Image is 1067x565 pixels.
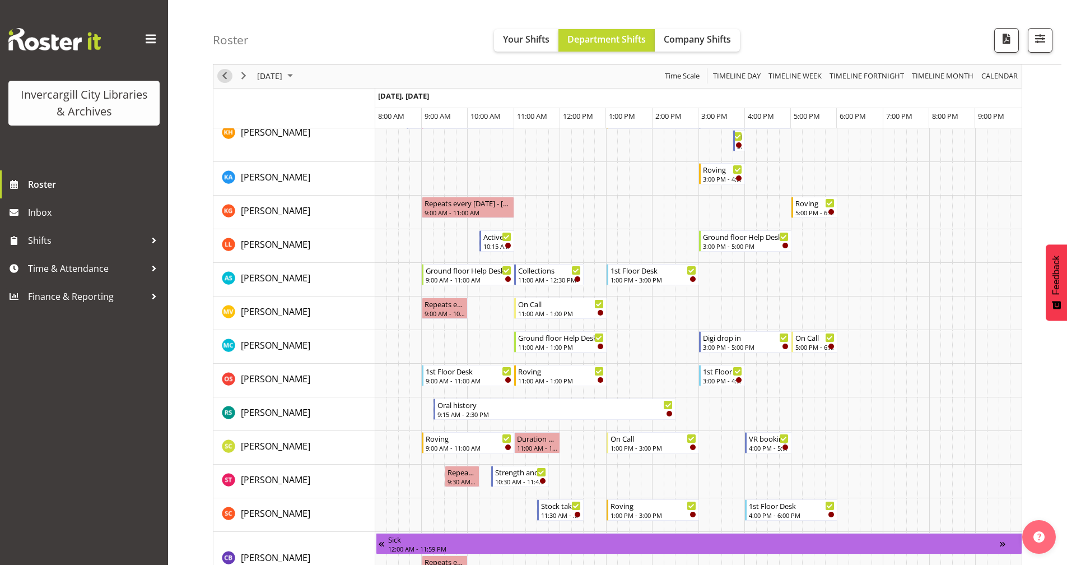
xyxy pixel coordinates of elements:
[828,70,906,84] button: Fortnight
[28,288,146,305] span: Finance & Reporting
[749,433,788,444] div: VR booking
[241,439,310,453] a: [PERSON_NAME]
[980,70,1019,84] span: calendar
[426,365,511,377] div: 1st Floor Desk
[1033,531,1045,543] img: help-xxl-2.png
[791,331,837,353] div: Michelle Cunningham"s event - On Call Begin From Tuesday, October 7, 2025 at 5:00:00 PM GMT+13:00...
[518,275,581,284] div: 11:00 AM - 12:30 PM
[241,271,310,285] a: [PERSON_NAME]
[663,70,702,84] button: Time Scale
[749,500,835,511] div: 1st Floor Desk
[425,298,465,309] div: Repeats every [DATE] - [PERSON_NAME]
[425,197,511,209] div: Repeats every [DATE] - [PERSON_NAME]
[518,332,604,343] div: Ground floor Help Desk
[213,106,375,162] td: Kaela Harley resource
[701,111,728,121] span: 3:00 PM
[422,432,514,453] div: Samuel Carter"s event - Roving Begin From Tuesday, October 7, 2025 at 9:00:00 AM GMT+13:00 Ends A...
[213,465,375,498] td: Saniya Thompson resource
[241,507,310,520] a: [PERSON_NAME]
[241,238,310,251] a: [PERSON_NAME]
[426,433,511,444] div: Roving
[611,265,696,276] div: 1st Floor Desk
[518,376,604,385] div: 11:00 AM - 1:00 PM
[537,499,583,521] div: Serena Casey"s event - Stock taking Begin From Tuesday, October 7, 2025 at 11:30:00 AM GMT+13:00 ...
[767,70,824,84] button: Timeline Week
[749,511,835,520] div: 4:00 PM - 6:00 PM
[607,264,699,285] div: Mandy Stenton"s event - 1st Floor Desk Begin From Tuesday, October 7, 2025 at 1:00:00 PM GMT+13:0...
[567,33,646,45] span: Department Shifts
[495,477,546,486] div: 10:30 AM - 11:45 AM
[1028,28,1052,53] button: Filter Shifts
[425,111,451,121] span: 9:00 AM
[795,342,835,351] div: 5:00 PM - 6:00 PM
[483,231,511,242] div: Active Rhyming
[749,443,788,452] div: 4:00 PM - 5:00 PM
[611,433,696,444] div: On Call
[828,70,905,84] span: Timeline Fortnight
[514,298,607,319] div: Marion van Voornveld"s event - On Call Begin From Tuesday, October 7, 2025 at 11:00:00 AM GMT+13:...
[980,70,1020,84] button: Month
[703,332,789,343] div: Digi drop in
[426,376,511,385] div: 9:00 AM - 11:00 AM
[217,70,232,84] button: Previous
[518,265,581,276] div: Collections
[241,204,310,217] a: [PERSON_NAME]
[795,208,835,217] div: 5:00 PM - 6:00 PM
[1046,244,1067,321] button: Feedback - Show survey
[28,204,162,221] span: Inbox
[791,197,837,218] div: Katie Greene"s event - Roving Begin From Tuesday, October 7, 2025 at 5:00:00 PM GMT+13:00 Ends At...
[241,170,310,184] a: [PERSON_NAME]
[426,443,511,452] div: 9:00 AM - 11:00 AM
[28,260,146,277] span: Time & Attendance
[241,440,310,452] span: [PERSON_NAME]
[253,64,300,88] div: October 7, 2025
[733,130,745,151] div: Kaela Harley"s event - New book tagging Begin From Tuesday, October 7, 2025 at 3:45:00 PM GMT+13:...
[910,70,976,84] button: Timeline Month
[978,111,1004,121] span: 9:00 PM
[213,229,375,263] td: Lynette Lockett resource
[470,111,501,121] span: 10:00 AM
[609,111,635,121] span: 1:00 PM
[518,342,604,351] div: 11:00 AM - 1:00 PM
[422,197,514,218] div: Katie Greene"s event - Repeats every tuesday - Katie Greene Begin From Tuesday, October 7, 2025 a...
[241,406,310,419] span: [PERSON_NAME]
[241,238,310,251] span: [PERSON_NAME]
[994,28,1019,53] button: Download a PDF of the roster for the current day
[241,171,310,183] span: [PERSON_NAME]
[518,309,604,318] div: 11:00 AM - 1:00 PM
[241,406,310,419] a: [PERSON_NAME]
[699,163,745,184] div: Kathy Aloniu"s event - Roving Begin From Tuesday, October 7, 2025 at 3:00:00 PM GMT+13:00 Ends At...
[213,364,375,397] td: Olivia Stanley resource
[886,111,912,121] span: 7:00 PM
[611,500,696,511] div: Roving
[748,111,774,121] span: 4:00 PM
[20,86,148,120] div: Invercargill City Libraries & Archives
[703,174,742,183] div: 3:00 PM - 4:00 PM
[426,265,511,276] div: Ground floor Help Desk
[703,342,789,351] div: 3:00 PM - 5:00 PM
[737,131,742,142] div: New book tagging
[655,29,740,52] button: Company Shifts
[737,141,742,150] div: 3:45 PM - 4:00 PM
[514,264,584,285] div: Mandy Stenton"s event - Collections Begin From Tuesday, October 7, 2025 at 11:00:00 AM GMT+13:00 ...
[213,330,375,364] td: Michelle Cunningham resource
[28,176,162,193] span: Roster
[607,499,699,521] div: Serena Casey"s event - Roving Begin From Tuesday, October 7, 2025 at 1:00:00 PM GMT+13:00 Ends At...
[541,500,580,511] div: Stock taking
[514,331,607,353] div: Michelle Cunningham"s event - Ground floor Help Desk Begin From Tuesday, October 7, 2025 at 11:00...
[703,231,789,242] div: Ground floor Help Desk
[518,298,604,309] div: On Call
[664,33,731,45] span: Company Shifts
[711,70,763,84] button: Timeline Day
[494,29,558,52] button: Your Shifts
[437,410,673,419] div: 9:15 AM - 2:30 PM
[241,305,310,318] span: [PERSON_NAME]
[213,196,375,229] td: Katie Greene resource
[28,232,146,249] span: Shifts
[1051,256,1061,295] span: Feedback
[236,70,251,84] button: Next
[388,544,1000,553] div: 12:00 AM - 11:59 PM
[422,365,514,386] div: Olivia Stanley"s event - 1st Floor Desk Begin From Tuesday, October 7, 2025 at 9:00:00 AM GMT+13:...
[514,432,560,453] div: Samuel Carter"s event - Duration 1 hours - Samuel Carter Begin From Tuesday, October 7, 2025 at 1...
